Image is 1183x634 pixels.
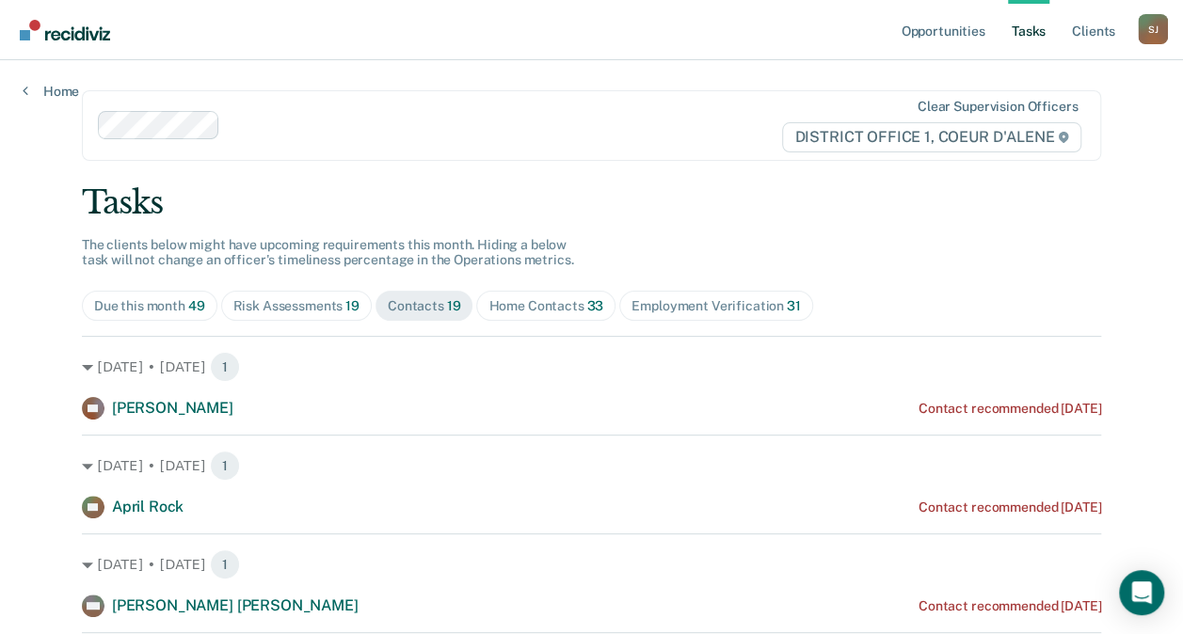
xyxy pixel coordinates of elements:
span: 1 [210,352,240,382]
div: Contacts [388,298,461,314]
div: Contact recommended [DATE] [919,499,1101,515]
div: Open Intercom Messenger [1119,570,1164,615]
span: April Rock [112,498,184,515]
button: Profile dropdown button [1138,14,1168,44]
span: [PERSON_NAME] [PERSON_NAME] [112,596,359,614]
span: 49 [188,298,205,313]
span: 33 [586,298,603,313]
div: Contact recommended [DATE] [919,401,1101,417]
div: [DATE] • [DATE] 1 [82,451,1101,481]
div: Tasks [82,183,1101,222]
span: DISTRICT OFFICE 1, COEUR D'ALENE [782,122,1081,152]
span: 19 [447,298,461,313]
div: Employment Verification [631,298,800,314]
div: [DATE] • [DATE] 1 [82,549,1101,579]
img: Recidiviz [20,20,110,40]
span: 19 [345,298,360,313]
span: The clients below might have upcoming requirements this month. Hiding a below task will not chang... [82,237,574,268]
span: 1 [210,451,240,481]
span: [PERSON_NAME] [112,399,233,417]
div: Due this month [94,298,205,314]
span: 1 [210,549,240,579]
div: Home Contacts [488,298,603,314]
div: Risk Assessments [233,298,360,314]
div: S J [1138,14,1168,44]
div: Contact recommended [DATE] [919,598,1101,614]
a: Home [23,83,79,100]
span: 31 [787,298,801,313]
div: [DATE] • [DATE] 1 [82,352,1101,382]
div: Clear supervision officers [918,99,1078,115]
